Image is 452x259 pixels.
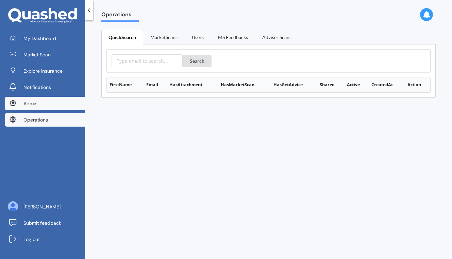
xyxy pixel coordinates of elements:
span: Notifications [23,84,51,91]
a: Users [185,30,211,44]
a: [PERSON_NAME] [5,200,85,214]
button: Search [183,55,212,67]
a: Market Scan [5,48,85,61]
span: [PERSON_NAME] [23,203,61,210]
th: Email [144,77,167,92]
th: HasAttachment [167,77,218,92]
a: Adviser Scans [255,30,299,44]
span: Market Scan [23,51,51,58]
span: My Dashboard [23,35,56,42]
a: MarketScans [143,30,185,44]
span: Log out [23,236,40,243]
th: Active [345,77,369,92]
a: Explore insurance [5,64,85,78]
a: Notifications [5,80,85,94]
span: Submit feedback [23,220,61,226]
span: Admin [23,100,37,107]
a: My Dashboard [5,32,85,45]
a: Operations [5,113,85,127]
a: Admin [5,97,85,110]
th: FirstName [107,77,144,92]
th: HasMarketScan [218,77,271,92]
img: ALV-UjU6YHOUIM1AGx_4vxbOkaOq-1eqc8a3URkVIJkc_iWYmQ98kTe7fc9QMVOBV43MoXmOPfWPN7JjnmUwLuIGKVePaQgPQ... [8,201,18,211]
span: Operations [101,11,139,20]
a: MS Feedbacks [211,30,255,44]
a: Log out [5,233,85,246]
a: Submit feedback [5,216,85,230]
th: HasGetAdvice [271,77,317,92]
th: Action [405,77,430,92]
a: QuickSearch [101,30,143,44]
th: Shared [317,77,345,92]
span: Operations [23,116,48,123]
span: Explore insurance [23,68,63,74]
input: Type email to search... [112,54,183,67]
th: CreatedAt [369,77,405,92]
